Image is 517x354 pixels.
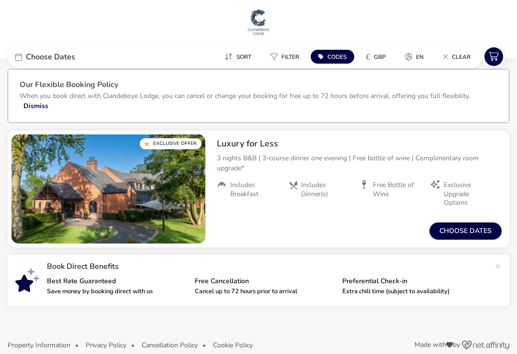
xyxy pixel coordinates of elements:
[263,50,307,64] button: Filter
[142,342,198,349] button: Cancellation Policy
[327,53,347,61] span: Codes
[263,50,311,64] naf-pibe-menu-bar-item: Filter
[20,81,497,91] h3: Our Flexible Booking Policy
[217,153,502,173] p: 3 nights B&B | 3-course dinner one evening | Free bottle of wine | Complimentary room upgrade*
[213,342,253,349] button: Cookie Policy
[444,181,494,207] span: Exclusive Upgrade Options
[47,288,187,295] p: Save money by booking direct with us
[435,50,482,64] naf-pibe-menu-bar-item: Clear
[358,50,393,64] button: £GBP
[8,342,70,349] button: Property Information
[8,45,151,68] div: Choose Dates
[452,53,471,61] span: Clear
[415,342,460,348] span: Made with by
[47,278,187,285] p: Best Rate Guaranteed
[416,53,424,61] span: en
[11,134,205,243] swiper-slide: 1 / 1
[247,8,270,36] img: Main Website
[86,342,126,349] button: Privacy Policy
[374,53,386,61] span: GBP
[209,131,509,215] div: Luxury for Less3 nights B&B | 3-course dinner one evening | Free bottle of wine | Complimentary r...
[311,50,358,64] naf-pibe-menu-bar-item: Codes
[217,138,502,149] h2: Luxury for Less
[301,181,352,198] span: Includes Dinner(s)
[373,181,423,198] span: Free Bottle of Wine
[435,50,478,64] button: Clear
[195,278,335,285] p: Free Cancellation
[311,50,354,64] button: Codes
[236,53,251,61] span: Sort
[342,278,483,285] p: Preferential Check-in
[20,91,470,100] p: When you book direct with Clandeboye Lodge, you can cancel or change your booking for free up to ...
[342,288,483,295] p: Extra chill time (subject to availability)
[23,101,48,111] button: Dismiss
[217,50,259,64] button: Sort
[47,263,490,270] p: Book Direct Benefits
[230,181,281,198] span: Includes Breakfast
[429,222,502,240] button: Choose dates
[397,50,435,64] naf-pibe-menu-bar-item: en
[217,50,263,64] naf-pibe-menu-bar-item: Sort
[397,50,431,64] button: en
[195,288,335,295] p: Cancel up to 72 hours prior to arrival
[26,53,75,61] span: Choose Dates
[281,53,299,61] span: Filter
[140,138,202,149] div: Exclusive Offer
[358,50,397,64] naf-pibe-menu-bar-item: £GBP
[366,52,370,62] i: £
